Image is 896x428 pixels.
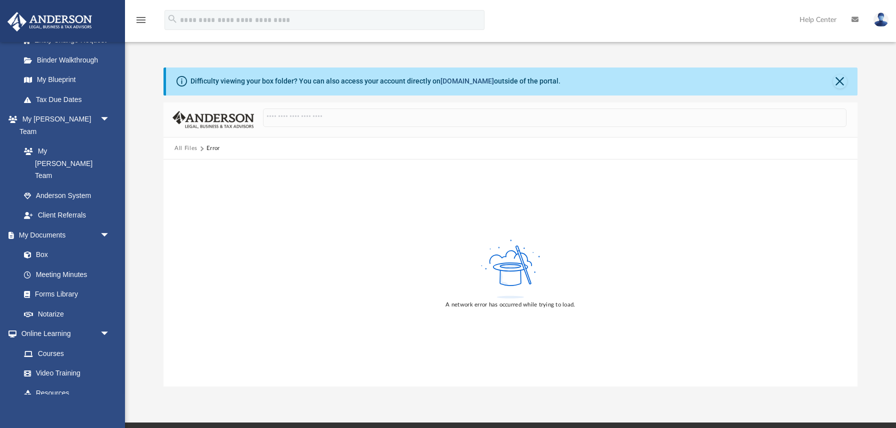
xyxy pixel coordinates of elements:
a: Courses [14,343,120,363]
input: Search files and folders [263,108,846,127]
a: Video Training [14,363,115,383]
a: [DOMAIN_NAME] [440,77,494,85]
a: My [PERSON_NAME] Teamarrow_drop_down [7,109,120,141]
a: Client Referrals [14,205,120,225]
div: A network error has occurred while trying to load. [445,300,575,309]
span: arrow_drop_down [100,109,120,130]
i: menu [135,14,147,26]
img: Anderson Advisors Platinum Portal [4,12,95,31]
button: All Files [174,144,197,153]
a: Forms Library [14,284,115,304]
a: My Blueprint [14,70,120,90]
a: My Documentsarrow_drop_down [7,225,120,245]
div: Error [206,144,219,153]
a: Tax Due Dates [14,89,125,109]
span: arrow_drop_down [100,324,120,344]
div: Difficulty viewing your box folder? You can also access your account directly on outside of the p... [190,76,560,86]
a: Binder Walkthrough [14,50,125,70]
a: menu [135,19,147,26]
i: search [167,13,178,24]
a: My [PERSON_NAME] Team [14,141,115,186]
button: Close [833,74,847,88]
a: Box [14,245,115,265]
a: Meeting Minutes [14,264,120,284]
span: arrow_drop_down [100,225,120,245]
a: Resources [14,383,120,403]
a: Online Learningarrow_drop_down [7,324,120,344]
a: Notarize [14,304,120,324]
img: User Pic [873,12,888,27]
a: Anderson System [14,185,120,205]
